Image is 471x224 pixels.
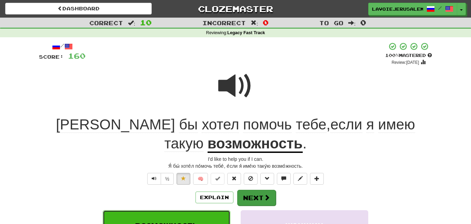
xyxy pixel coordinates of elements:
div: Я́ бы́ хоте́л по́мочь тебе́, е́сли я́ име́ю таку́ю возмо́жность. [39,163,432,169]
span: если [330,116,362,133]
button: Set this sentence to 100% Mastered (alt+m) [211,173,224,185]
div: Mastered [385,52,432,59]
strong: Legacy Fast Track [227,30,265,35]
span: : [251,20,258,26]
div: Text-to-speech controls [146,173,174,185]
button: Edit sentence (alt+d) [293,173,307,185]
button: ½ [161,173,174,185]
button: Ignore sentence (alt+i) [244,173,258,185]
span: Correct [89,19,123,26]
div: / [39,42,86,51]
span: бы [179,116,198,133]
span: : [128,20,136,26]
span: / [438,6,442,10]
button: Discuss sentence (alt+u) [277,173,291,185]
small: Review: [DATE] [392,60,419,65]
span: 160 [68,51,86,60]
a: lavoiejerusalem / [368,3,457,15]
span: 10 [140,18,152,27]
span: [PERSON_NAME] [56,116,175,133]
span: помочь [243,116,292,133]
span: . [303,135,307,152]
span: To go [319,19,343,26]
span: lavoiejerusalem [372,6,423,12]
span: , [56,116,415,152]
span: 100 % [385,52,399,58]
span: такую [164,135,203,152]
button: Explain [196,192,233,203]
button: Reset to 0% Mastered (alt+r) [227,173,241,185]
span: я [366,116,374,133]
div: I'd like to help you if I can. [39,156,432,163]
button: Unfavorite sentence (alt+f) [177,173,190,185]
button: 🧠 [193,173,208,185]
button: Grammar (alt+g) [260,173,274,185]
span: тебе [296,116,327,133]
span: хотел [202,116,239,133]
a: Clozemaster [162,3,309,15]
span: 0 [263,18,269,27]
span: Score: [39,54,64,60]
button: Play sentence audio (ctl+space) [147,173,161,185]
span: 0 [360,18,366,27]
a: Dashboard [5,3,152,14]
span: имею [378,116,415,133]
button: Add to collection (alt+a) [310,173,324,185]
span: Incorrect [202,19,246,26]
button: Next [237,190,276,206]
span: : [348,20,356,26]
u: возможность [208,135,303,153]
